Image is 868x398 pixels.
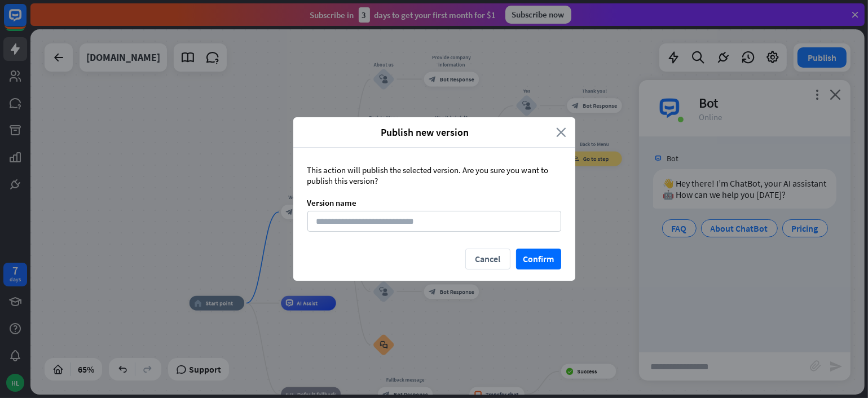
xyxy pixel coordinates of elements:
span: Publish new version [302,126,548,139]
i: close [557,126,567,139]
button: Confirm [516,249,561,269]
button: Open LiveChat chat widget [9,5,43,38]
div: Version name [307,197,561,208]
div: This action will publish the selected version. Are you sure you want to publish this version? [307,165,561,186]
button: Cancel [465,249,510,269]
